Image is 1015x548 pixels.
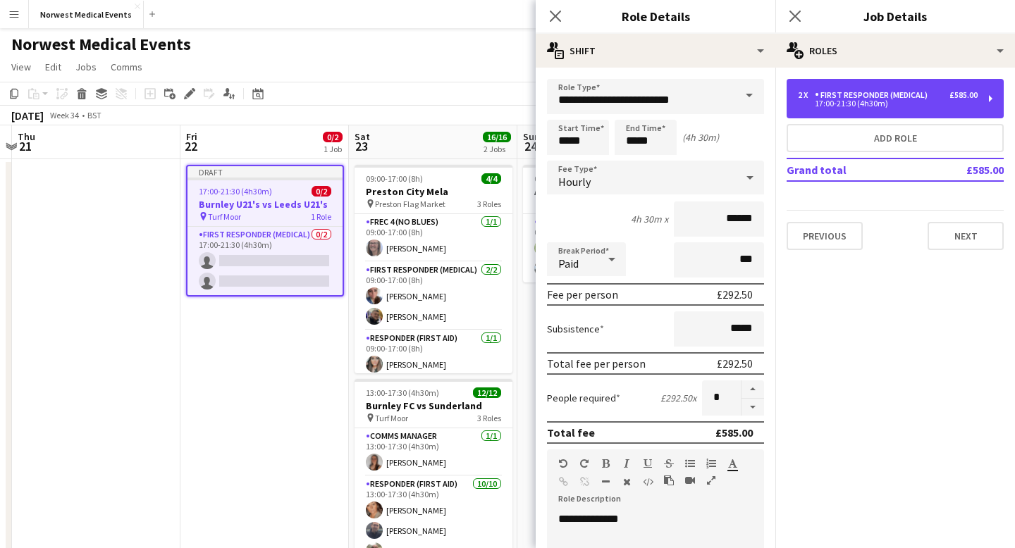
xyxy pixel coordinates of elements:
a: Edit [39,58,67,76]
app-card-role: FREC 4 (no blues)1/109:00-17:00 (8h)[PERSON_NAME] [355,214,512,262]
button: Italic [622,458,632,469]
span: 16/16 [483,132,511,142]
button: Horizontal Line [601,476,610,487]
span: 0/2 [323,132,343,142]
button: Redo [579,458,589,469]
div: BST [87,110,101,120]
span: 0/2 [312,186,331,197]
h3: Preston City Mela [355,185,512,198]
div: [DATE] [11,108,44,123]
span: 23 [352,138,370,154]
button: Previous [787,222,863,250]
button: Increase [742,380,764,399]
button: Text Color [727,458,737,469]
a: Jobs [70,58,102,76]
button: Fullscreen [706,475,716,486]
button: Clear Formatting [622,476,632,487]
h1: Norwest Medical Events [11,34,191,55]
h3: Job Details [775,7,1015,25]
button: HTML Code [643,476,653,487]
span: 4/4 [481,173,501,184]
div: 17:00-21:30 (4h30m) [798,100,978,107]
div: 4h 30m x [631,213,668,225]
span: 09:00-17:00 (8h) [366,173,423,184]
a: Comms [105,58,148,76]
button: Next [928,222,1004,250]
div: 2 Jobs [484,144,510,154]
app-card-role: First Responder (Medical)0/217:00-21:30 (4h30m) [187,227,343,295]
div: (4h 30m) [682,131,719,144]
span: 1 Role [311,211,331,222]
button: Unordered List [685,458,695,469]
span: Week 34 [47,110,82,120]
div: First Responder (Medical) [815,90,933,100]
span: 3 Roles [477,199,501,209]
span: 21 [16,138,35,154]
label: People required [547,392,620,404]
div: Total fee per person [547,356,646,370]
div: Roles [775,34,1015,68]
td: £585.00 [920,158,1004,181]
button: Undo [558,458,568,469]
span: Turf Moor [375,413,408,423]
button: Bold [601,458,610,469]
span: 12/12 [473,387,501,398]
app-job-card: 08:30-17:30 (9h)2/2Aid4Ummah [GEOGRAPHIC_DATA] 3G Pitches1 RoleFirst Responder (Medical)2/208:30-... [523,165,681,282]
app-card-role: First Responder (Medical)2/208:30-17:30 (9h)[PERSON_NAME][PERSON_NAME] [523,214,681,282]
h3: Aid4Ummah [523,185,681,198]
h3: Burnley U21's vs Leeds U21's [187,198,343,211]
span: Turf Moor [208,211,241,222]
app-card-role: First Responder (Medical)2/209:00-17:00 (8h)[PERSON_NAME][PERSON_NAME] [355,262,512,330]
label: Subsistence [547,323,604,335]
h3: Burnley FC vs Sunderland [355,399,512,412]
div: £585.00 [949,90,978,100]
span: 3 Roles [477,413,501,423]
div: £292.50 x [660,392,696,404]
span: Comms [111,61,142,73]
div: Fee per person [547,287,618,301]
button: Underline [643,458,653,469]
h3: Role Details [536,7,775,25]
span: Paid [558,256,579,270]
div: £585.00 [715,425,753,440]
app-card-role: Comms Manager1/113:00-17:30 (4h30m)[PERSON_NAME] [355,428,512,476]
button: Norwest Medical Events [29,1,144,28]
span: Thu [18,130,35,143]
button: Strikethrough [664,458,674,469]
span: 13:00-17:30 (4h30m) [366,387,439,398]
div: Shift [536,34,775,68]
span: View [11,61,31,73]
div: 1 Job [324,144,342,154]
span: Hourly [558,175,591,189]
div: £292.50 [717,356,753,370]
span: Jobs [75,61,97,73]
app-card-role: Responder (First Aid)1/109:00-17:00 (8h)[PERSON_NAME] [355,330,512,378]
button: Add role [787,124,1004,152]
span: Sun [523,130,540,143]
span: Preston Flag Market [375,199,445,209]
button: Decrease [742,399,764,416]
button: Ordered List [706,458,716,469]
div: 2 x [798,90,815,100]
span: 24 [521,138,540,154]
td: Grand total [787,158,920,181]
app-job-card: Draft17:00-21:30 (4h30m)0/2Burnley U21's vs Leeds U21's Turf Moor1 RoleFirst Responder (Medical)0... [186,165,344,297]
button: Paste as plain text [664,475,674,486]
div: Total fee [547,425,595,440]
app-job-card: 09:00-17:00 (8h)4/4Preston City Mela Preston Flag Market3 RolesFREC 4 (no blues)1/109:00-17:00 (8... [355,165,512,373]
span: Fri [186,130,197,143]
span: 22 [184,138,197,154]
div: £292.50 [717,287,753,301]
span: Edit [45,61,61,73]
button: Insert video [685,475,695,486]
div: Draft [187,166,343,178]
span: 17:00-21:30 (4h30m) [199,186,272,197]
span: 08:30-17:30 (9h) [534,173,591,184]
span: Sat [355,130,370,143]
a: View [6,58,37,76]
